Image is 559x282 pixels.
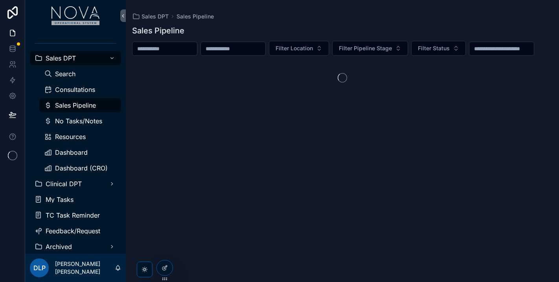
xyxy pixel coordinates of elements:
span: Sales Pipeline [55,102,96,108]
span: Sales DPT [142,13,169,20]
span: My Tasks [46,196,74,203]
button: Select Button [411,41,466,56]
span: Dashboard [55,149,88,156]
img: App logo [51,6,100,25]
a: Sales DPT [30,51,121,65]
span: Filter Pipeline Stage [339,44,392,52]
span: Resources [55,134,86,140]
span: Clinical DPT [46,181,82,187]
a: Resources [39,130,121,144]
a: Consultations [39,82,121,97]
a: Search [39,67,121,81]
a: TC Task Reminder [30,208,121,222]
span: Consultations [55,86,95,93]
span: Archived [46,244,72,250]
span: Feedback/Request [46,228,100,234]
button: Select Button [332,41,408,56]
span: TC Task Reminder [46,212,100,218]
span: Filter Status [418,44,450,52]
span: DLP [33,263,46,273]
div: scrollable content [25,31,126,254]
a: Sales Pipeline [39,98,121,112]
button: Select Button [269,41,329,56]
span: Filter Location [276,44,313,52]
span: No Tasks/Notes [55,118,102,124]
a: No Tasks/Notes [39,114,121,128]
a: Clinical DPT [30,177,121,191]
span: Dashboard (CRO) [55,165,108,171]
h1: Sales Pipeline [132,25,184,36]
a: Dashboard [39,145,121,159]
a: Dashboard (CRO) [39,161,121,175]
span: Search [55,71,75,77]
a: Sales Pipeline [177,13,214,20]
a: My Tasks [30,192,121,207]
a: Archived [30,240,121,254]
a: Sales DPT [132,13,169,20]
p: [PERSON_NAME] [PERSON_NAME] [55,260,115,276]
a: Feedback/Request [30,224,121,238]
span: Sales DPT [46,55,76,61]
